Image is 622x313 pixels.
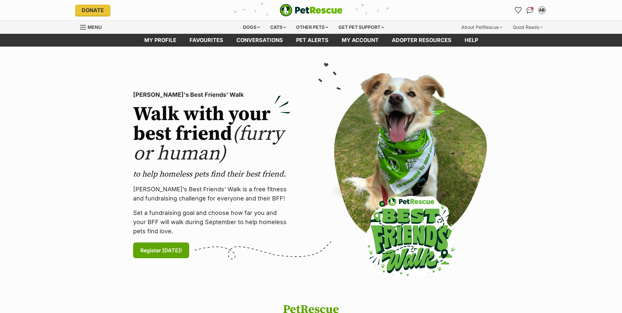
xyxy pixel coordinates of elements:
[280,4,343,16] a: PetRescue
[457,21,507,34] div: About PetRescue
[88,24,102,30] span: Menu
[280,4,343,16] img: logo-e224e6f780fb5917bec1dbf3a21bbac754714ae5b6737aabdf751b685950b380.svg
[335,34,385,47] a: My account
[266,21,291,34] div: Cats
[75,5,110,16] a: Donate
[537,5,547,15] button: My account
[527,7,533,13] img: chat-41dd97257d64d25036548639549fe6c8038ab92f7586957e7f3b1b290dea8141.svg
[140,246,182,254] span: Register [DATE]!
[133,242,189,258] a: Register [DATE]!
[291,21,333,34] div: Other pets
[458,34,485,47] a: Help
[230,34,290,47] a: conversations
[183,34,230,47] a: Favourites
[508,21,547,34] div: Good Reads
[290,34,335,47] a: Pet alerts
[138,34,183,47] a: My profile
[133,185,291,203] p: [PERSON_NAME]’s Best Friends' Walk is a free fitness and fundraising challenge for everyone and t...
[334,21,389,34] div: Get pet support
[385,34,458,47] a: Adopter resources
[238,21,265,34] div: Dogs
[133,90,291,99] p: [PERSON_NAME]'s Best Friends' Walk
[539,7,545,13] div: AB
[80,21,106,32] a: Menu
[133,105,291,164] h2: Walk with your best friend
[133,169,291,179] p: to help homeless pets find their best friend.
[525,5,535,15] a: Conversations
[513,5,524,15] a: Favourites
[513,5,547,15] ul: Account quick links
[133,122,284,166] span: (furry or human)
[133,208,291,236] p: Set a fundraising goal and choose how far you and your BFF will walk during September to help hom...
